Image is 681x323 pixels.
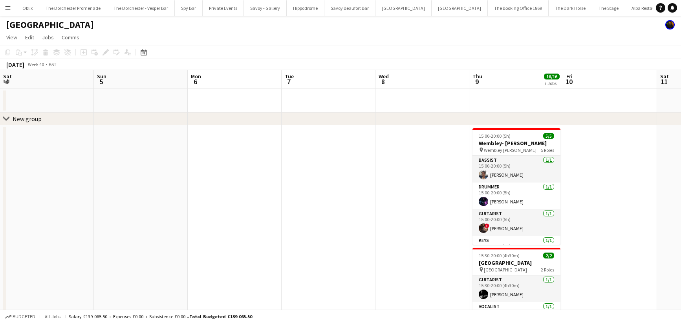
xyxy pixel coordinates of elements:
h3: Wembley- [PERSON_NAME] [472,140,560,147]
app-card-role: Guitarist1/115:00-20:00 (5h)![PERSON_NAME] [472,209,560,236]
button: [GEOGRAPHIC_DATA] [375,0,432,16]
button: Spy Bar [175,0,203,16]
button: Savoy Beaufort Bar [324,0,375,16]
span: ! [485,223,489,228]
span: 7 [284,77,294,86]
span: Mon [191,73,201,80]
button: Budgeted [4,312,37,321]
button: The Stage [592,0,625,16]
span: Sat [660,73,669,80]
button: Oblix [16,0,39,16]
span: 8 [377,77,389,86]
span: Comms [62,34,79,41]
button: Private Events [203,0,244,16]
app-card-role: Keys1/115:00-20:00 (5h) [472,236,560,263]
span: 2/2 [543,253,554,258]
span: 9 [471,77,482,86]
span: Total Budgeted £139 065.50 [189,314,252,319]
span: 2 Roles [541,267,554,273]
button: The Dark Horse [549,0,592,16]
span: 5/5 [543,133,554,139]
span: 5 Roles [541,147,554,153]
span: 11 [659,77,669,86]
a: Edit [22,32,37,42]
span: 16/16 [544,74,560,79]
app-card-role: Guitarist1/115:30-20:00 (4h30m)[PERSON_NAME] [472,275,560,302]
button: Alba Restaurant [625,0,670,16]
span: Week 40 [26,61,46,67]
span: 5 [96,77,106,86]
span: Edit [25,34,34,41]
span: All jobs [43,314,62,319]
span: Fri [566,73,573,80]
button: The Dorchester - Vesper Bar [107,0,175,16]
button: The Dorchester Promenade [39,0,107,16]
button: The Booking Office 1869 [488,0,549,16]
button: Hippodrome [287,0,324,16]
h1: [GEOGRAPHIC_DATA] [6,19,94,31]
span: Sat [3,73,12,80]
div: [DATE] [6,61,24,68]
span: 6 [190,77,201,86]
a: Comms [59,32,82,42]
span: Sun [97,73,106,80]
button: Savoy - Gallery [244,0,287,16]
button: [GEOGRAPHIC_DATA] [432,0,488,16]
div: Salary £139 065.50 + Expenses £0.00 + Subsistence £0.00 = [69,314,252,319]
div: New group [13,115,42,123]
span: View [6,34,17,41]
span: Tue [285,73,294,80]
span: Wembley [PERSON_NAME] [484,147,536,153]
app-card-role: Drummer1/115:00-20:00 (5h)[PERSON_NAME] [472,183,560,209]
span: 15:30-20:00 (4h30m) [479,253,520,258]
span: 4 [2,77,12,86]
span: [GEOGRAPHIC_DATA] [484,267,527,273]
span: Wed [379,73,389,80]
span: Budgeted [13,314,35,319]
app-user-avatar: Celine Amara [665,20,675,30]
div: BST [49,61,57,67]
span: 10 [565,77,573,86]
a: View [3,32,20,42]
span: Thu [472,73,482,80]
a: Jobs [39,32,57,42]
div: 7 Jobs [544,80,559,86]
h3: [GEOGRAPHIC_DATA] [472,259,560,266]
app-job-card: 15:00-20:00 (5h)5/5Wembley- [PERSON_NAME] Wembley [PERSON_NAME]5 RolesBassist1/115:00-20:00 (5h)[... [472,128,560,245]
span: 15:00-20:00 (5h) [479,133,511,139]
span: Jobs [42,34,54,41]
app-card-role: Bassist1/115:00-20:00 (5h)[PERSON_NAME] [472,156,560,183]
